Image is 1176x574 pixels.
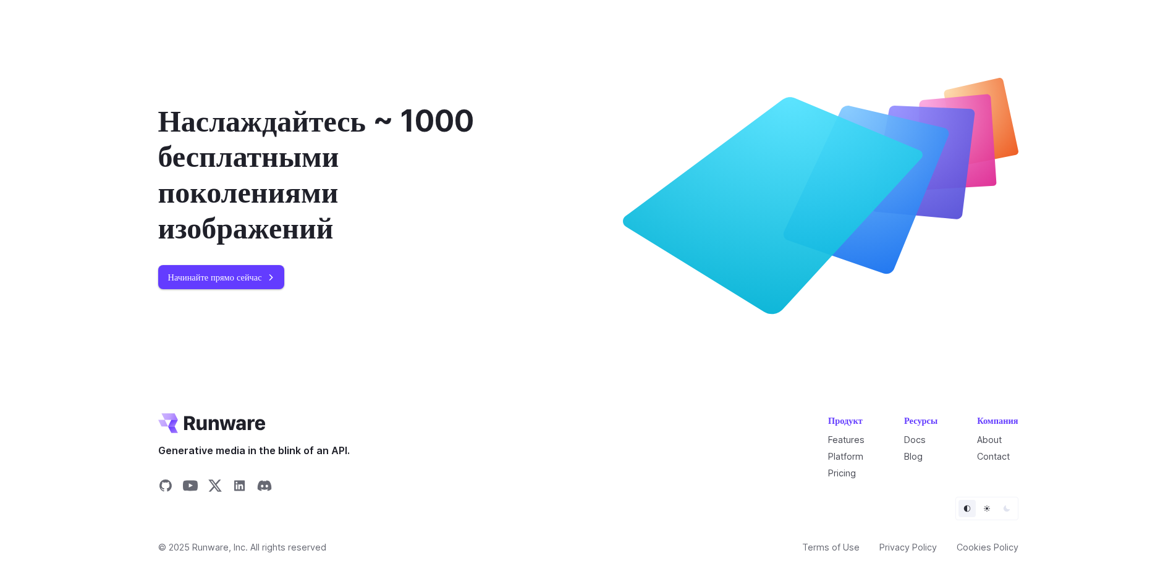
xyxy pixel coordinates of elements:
button: Dark [998,500,1015,517]
a: Share on Discord [257,478,272,497]
div: Компания [977,413,1018,428]
a: Blog [904,451,923,462]
a: Go to / [158,413,266,433]
a: Cookies Policy [957,540,1018,554]
div: Продукт [828,413,865,428]
button: Default [958,500,976,517]
a: Platform [828,451,863,462]
a: Share on GitHub [158,478,173,497]
div: Ресурсы [904,413,937,428]
a: Terms of Use [802,540,860,554]
a: Privacy Policy [879,540,937,554]
a: About [977,434,1002,445]
a: Features [828,434,865,445]
a: Начинайте прямо сейчас [158,265,284,289]
a: Share on X [208,478,222,497]
ul: Theme selector [955,497,1018,520]
span: © 2025 Runware, Inc. All rights reserved [158,540,326,554]
a: Share on LinkedIn [232,478,247,497]
span: Generative media in the blink of an API. [158,443,350,459]
div: Наслаждайтесь ~ 1000 бесплатными поколениями изображений [158,103,494,245]
button: Light [978,500,996,517]
a: Contact [977,451,1010,462]
a: Pricing [828,468,856,478]
a: Share on YouTube [183,478,198,497]
a: Docs [904,434,926,445]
